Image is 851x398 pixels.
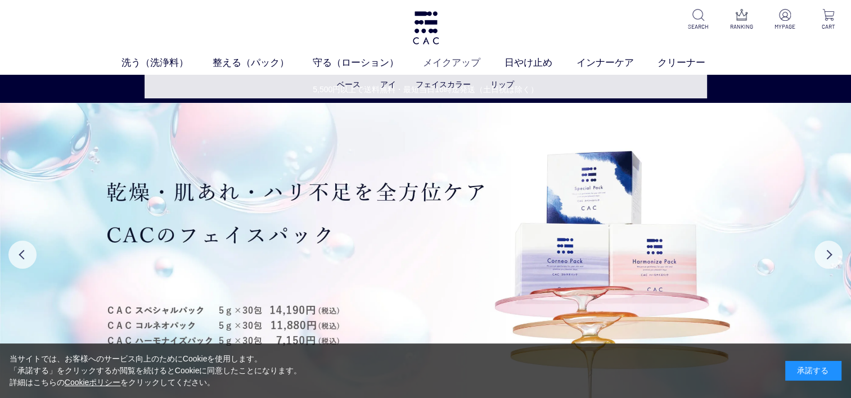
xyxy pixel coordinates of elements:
[577,56,658,70] a: インナーケア
[380,80,396,89] a: アイ
[423,56,505,70] a: メイクアップ
[505,56,577,70] a: 日やけ止め
[8,241,37,269] button: Previous
[416,80,471,89] a: フェイスカラー
[337,80,361,89] a: ベース
[771,22,799,31] p: MYPAGE
[313,56,423,70] a: 守る（ローション）
[121,56,213,70] a: 洗う（洗浄料）
[1,84,850,96] a: 5,500円以上で送料無料・最短当日16時迄発送（土日祝は除く）
[728,9,755,31] a: RANKING
[658,56,730,70] a: クリーナー
[65,378,121,387] a: Cookieポリシー
[814,22,842,31] p: CART
[685,22,712,31] p: SEARCH
[814,9,842,31] a: CART
[814,241,843,269] button: Next
[728,22,755,31] p: RANKING
[411,11,440,44] img: logo
[10,353,302,388] div: 当サイトでは、お客様へのサービス向上のためにCookieを使用します。 「承諾する」をクリックするか閲覧を続けるとCookieに同意したことになります。 詳細はこちらの をクリックしてください。
[785,361,841,381] div: 承諾する
[213,56,313,70] a: 整える（パック）
[771,9,799,31] a: MYPAGE
[685,9,712,31] a: SEARCH
[490,80,514,89] a: リップ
